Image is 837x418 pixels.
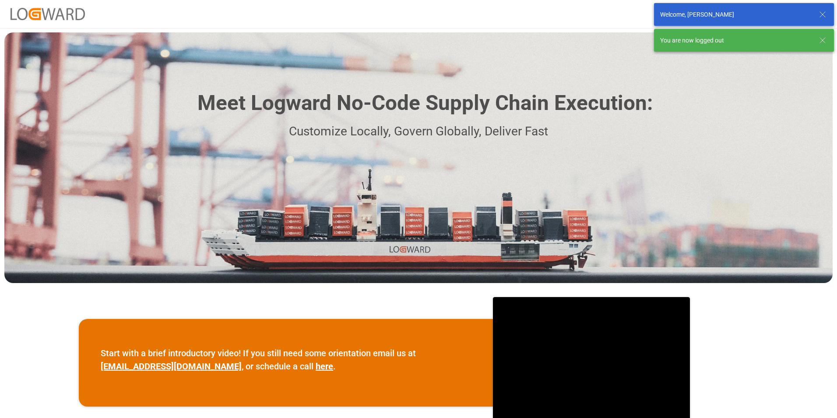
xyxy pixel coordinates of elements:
div: Welcome, [PERSON_NAME] [660,10,811,19]
div: You are now logged out [660,36,811,45]
p: Start with a brief introductory video! If you still need some orientation email us at , or schedu... [101,347,471,373]
h1: Meet Logward No-Code Supply Chain Execution: [197,88,653,119]
a: here [316,361,333,372]
img: Logward_new_orange.png [11,8,85,20]
a: [EMAIL_ADDRESS][DOMAIN_NAME] [101,361,242,372]
p: Customize Locally, Govern Globally, Deliver Fast [184,122,653,142]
